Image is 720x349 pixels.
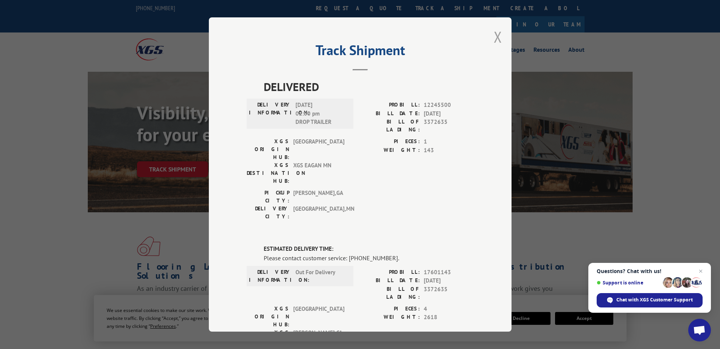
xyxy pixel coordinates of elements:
[494,27,502,47] button: Close modal
[360,118,420,134] label: BILL OF LADING:
[360,137,420,146] label: PIECES:
[264,245,474,253] label: ESTIMATED DELIVERY TIME:
[424,305,474,313] span: 4
[264,253,474,263] div: Please contact customer service: [PHONE_NUMBER].
[360,268,420,277] label: PROBILL:
[424,285,474,301] span: 3372635
[597,268,703,274] span: Questions? Chat with us!
[360,305,420,313] label: PIECES:
[424,101,474,110] span: 12245500
[293,305,344,329] span: [GEOGRAPHIC_DATA]
[424,118,474,134] span: 3372635
[264,78,474,95] span: DELIVERED
[597,280,660,286] span: Support is online
[247,205,289,221] label: DELIVERY CITY:
[360,110,420,118] label: BILL DATE:
[247,305,289,329] label: XGS ORIGIN HUB:
[247,45,474,59] h2: Track Shipment
[360,101,420,110] label: PROBILL:
[293,161,344,185] span: XGS EAGAN MN
[247,137,289,161] label: XGS ORIGIN HUB:
[295,268,347,284] span: Out For Delivery
[696,267,705,276] span: Close chat
[247,161,289,185] label: XGS DESTINATION HUB:
[597,293,703,307] div: Chat with XGS Customer Support
[293,189,344,205] span: [PERSON_NAME] , GA
[247,189,289,205] label: PICKUP CITY:
[360,146,420,155] label: WEIGHT:
[293,205,344,221] span: [GEOGRAPHIC_DATA] , MN
[360,313,420,322] label: WEIGHT:
[424,110,474,118] span: [DATE]
[424,276,474,285] span: [DATE]
[424,137,474,146] span: 1
[360,276,420,285] label: BILL DATE:
[688,319,711,341] div: Open chat
[360,285,420,301] label: BILL OF LADING:
[424,313,474,322] span: 2618
[424,268,474,277] span: 17601143
[249,268,292,284] label: DELIVERY INFORMATION:
[293,137,344,161] span: [GEOGRAPHIC_DATA]
[616,296,693,303] span: Chat with XGS Customer Support
[424,146,474,155] span: 143
[295,101,347,127] span: [DATE] 02:00 pm DROP TRAILER
[249,101,292,127] label: DELIVERY INFORMATION:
